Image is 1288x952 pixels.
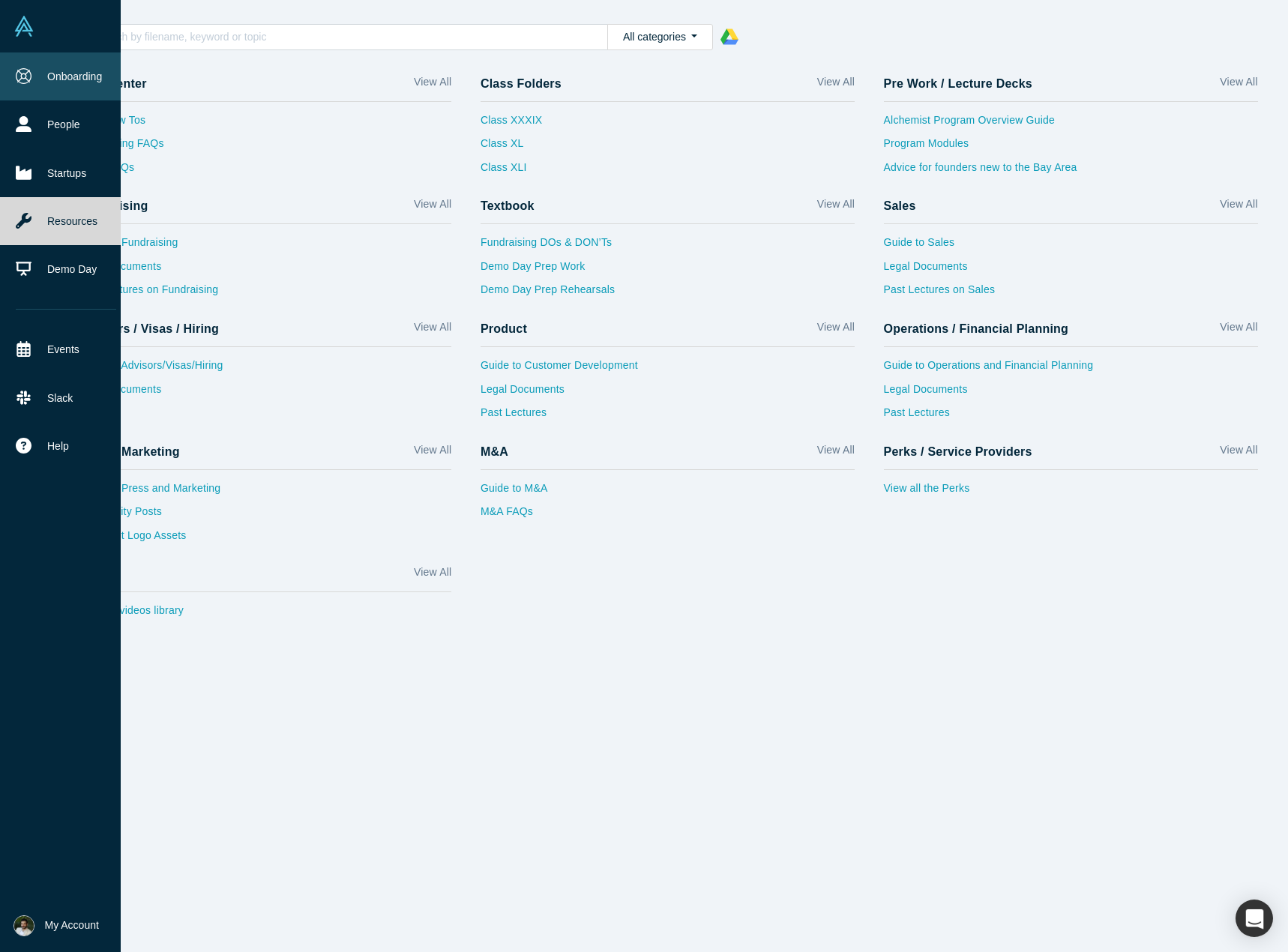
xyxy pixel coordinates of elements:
[884,445,1032,459] h4: Perks / Service Providers
[77,603,451,627] a: Visit our videos library
[481,112,542,136] a: Class XXXIX
[77,528,451,552] a: Alchemist Logo Assets
[47,439,69,454] span: Help
[414,319,451,341] a: View All
[481,322,527,336] h4: Product
[414,196,451,218] a: View All
[13,16,34,37] img: Alchemist Vault Logo
[817,74,855,96] a: View All
[1220,442,1257,464] a: View All
[77,445,180,459] h4: Press / Marketing
[481,259,855,283] a: Demo Day Prep Work
[884,322,1069,336] h4: Operations / Financial Planning
[884,259,1258,283] a: Legal Documents
[884,282,1258,306] a: Past Lectures on Sales
[1220,319,1257,341] a: View All
[77,136,451,160] a: Fundraising FAQs
[481,160,542,184] a: Class XLI
[481,504,855,528] a: M&A FAQs
[1220,74,1257,96] a: View All
[884,160,1258,184] a: Advice for founders new to the Bay Area
[13,915,34,936] img: Marcus Virginia's Account
[884,382,1258,406] a: Legal Documents
[481,282,855,306] a: Demo Day Prep Rehearsals
[884,76,1032,91] h4: Pre Work / Lecture Decks
[884,235,1258,259] a: Guide to Sales
[884,136,1258,160] a: Program Modules
[607,24,713,50] button: All categories
[1220,196,1257,218] a: View All
[77,160,451,184] a: Sales FAQs
[414,564,451,586] a: View All
[884,112,1258,136] a: Alchemist Program Overview Guide
[817,442,855,464] a: View All
[884,199,916,213] h4: Sales
[77,112,451,136] a: Vault How Tos
[481,445,508,459] h4: M&A
[884,358,1258,382] a: Guide to Operations and Financial Planning
[77,259,451,283] a: Legal Documents
[77,282,451,306] a: Past Lectures on Fundraising
[481,405,855,429] a: Past Lectures
[481,358,855,382] a: Guide to Customer Development
[77,235,451,259] a: Guide to Fundraising
[884,480,1258,504] a: View all the Perks
[77,322,219,336] h4: Advisors / Visas / Hiring
[481,199,535,213] h4: Textbook
[93,27,607,46] input: Search by filename, keyword or topic
[77,358,451,382] a: Guide to Advisors/Visas/Hiring
[817,196,855,218] a: View All
[481,136,542,160] a: Class XL
[45,918,99,933] span: My Account
[77,382,451,406] a: Legal Documents
[481,382,855,406] a: Legal Documents
[13,915,99,936] button: My Account
[817,319,855,341] a: View All
[481,76,562,91] h4: Class Folders
[77,480,451,504] a: Guide to Press and Marketing
[414,74,451,96] a: View All
[414,442,451,464] a: View All
[481,235,855,259] a: Fundraising DOs & DON’Ts
[77,504,451,528] a: Community Posts
[884,405,1258,429] a: Past Lectures
[481,480,855,504] a: Guide to M&A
